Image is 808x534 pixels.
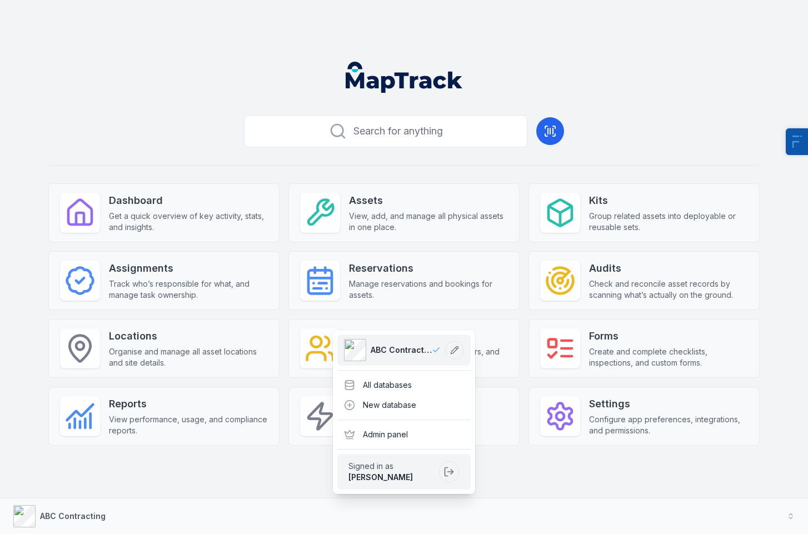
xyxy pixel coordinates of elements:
strong: ABC Contracting [40,511,106,521]
div: New database [337,395,471,415]
strong: [PERSON_NAME] [348,472,413,482]
div: Admin panel [337,425,471,445]
span: Signed in as [348,461,434,472]
span: ABC Contracting [371,345,432,356]
div: ABC Contracting [333,330,475,494]
div: All databases [337,375,471,395]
